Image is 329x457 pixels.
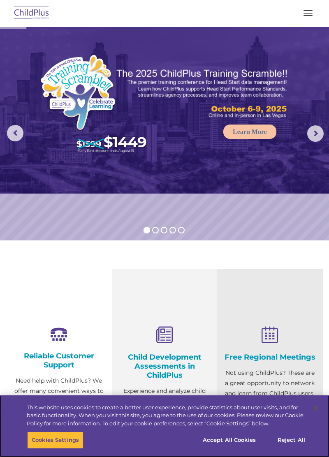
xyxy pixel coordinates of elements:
[198,432,260,449] button: Accept All Cookies
[118,386,211,448] p: Experience and analyze child assessments and Head Start data management in one system with zero c...
[118,353,211,380] h4: Child Development Assessments in ChildPlus
[12,376,106,448] p: Need help with ChildPlus? We offer many convenient ways to contact our amazing Customer Support r...
[223,125,276,139] a: Learn More
[27,404,306,428] div: This website uses cookies to create a better user experience, provide statistics about user visit...
[223,353,317,362] h4: Free Regional Meetings
[27,432,83,449] button: Cookies Settings
[307,399,325,418] button: Close
[223,368,317,429] p: Not using ChildPlus? These are a great opportunity to network and learn from ChildPlus users. Fin...
[266,432,317,449] button: Reject All
[12,351,106,369] h4: Reliable Customer Support
[12,4,51,23] img: ChildPlus by Procare Solutions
